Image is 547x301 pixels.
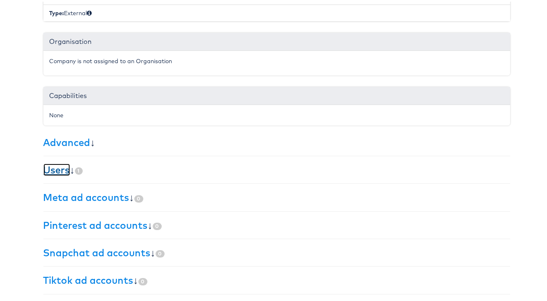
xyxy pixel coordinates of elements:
a: Pinterest ad accounts [43,217,148,230]
span: 1 [75,166,83,173]
h3: ↓ [43,135,510,146]
span: 0 [153,221,162,228]
a: Tiktok ad accounts [43,272,133,285]
div: None [50,109,504,118]
h3: ↓ [43,273,510,284]
a: Users [43,162,70,174]
a: Advanced [43,135,90,147]
span: 0 [156,249,165,256]
h3: ↓ [43,218,510,229]
b: Type: [50,8,64,15]
h3: ↓ [43,246,510,256]
h3: ↓ [43,163,510,173]
p: Company is not assigned to an Organisation [50,55,504,64]
a: Meta ad accounts [43,189,129,202]
div: Organisation [43,31,510,49]
div: Capabilities [43,85,510,103]
span: 0 [138,276,147,284]
span: Internal (staff) or External (client) [87,8,92,15]
h3: ↓ [43,190,510,201]
li: External [43,3,510,20]
span: 0 [134,194,143,201]
a: Snapchat ad accounts [43,245,151,257]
